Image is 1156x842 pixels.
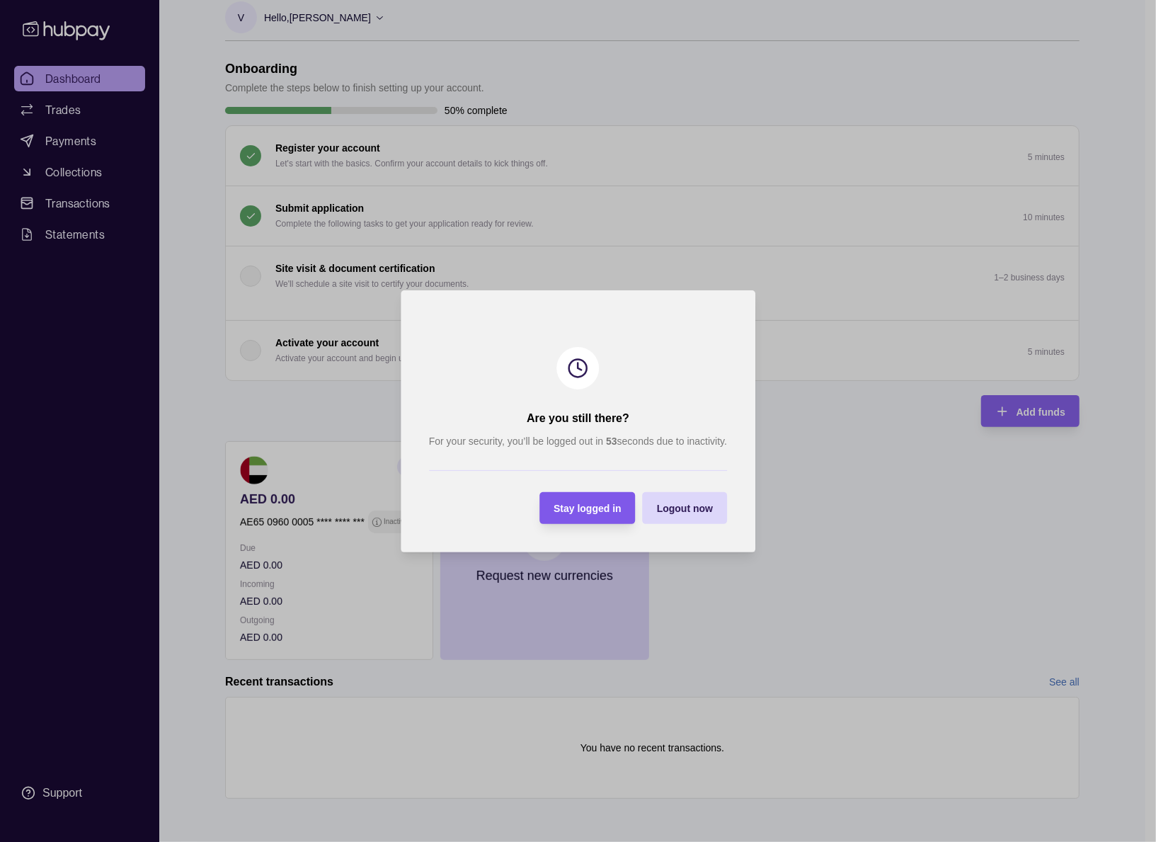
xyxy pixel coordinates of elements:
[606,436,617,447] strong: 53
[429,433,727,449] p: For your security, you’ll be logged out in seconds due to inactivity.
[554,503,622,514] span: Stay logged in
[657,503,713,514] span: Logout now
[643,492,727,524] button: Logout now
[539,492,636,524] button: Stay logged in
[527,411,629,426] h2: Are you still there?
